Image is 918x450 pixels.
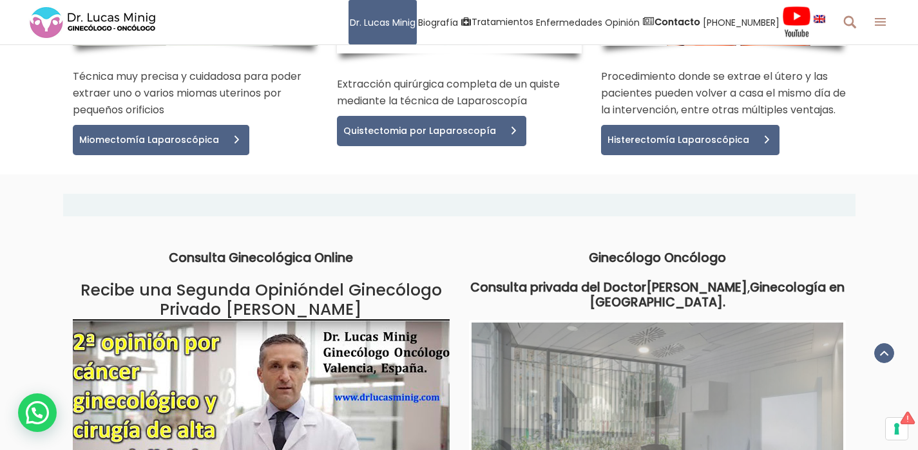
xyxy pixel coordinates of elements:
a: Miomectomía Laparoscópica [73,125,249,155]
a: Recibe una Segunda Opinión [81,279,319,301]
strong: Ginecólogo Oncólogo [589,249,726,267]
span: Miomectomía Laparoscópica [73,135,222,144]
a: Quistectomia por Laparoscopía [337,116,526,146]
div: WhatsApp contact [18,393,57,432]
strong: [PERSON_NAME] [646,279,747,296]
strong: Contacto [655,15,700,28]
span: Histerectomía Laparoscópica [601,135,752,144]
span: [PHONE_NUMBER] [703,15,779,30]
p: Técnica muy precisa y cuidadosa para poder extraer uno o varios miomas uterinos por pequeños orif... [73,68,318,118]
strong: Ginecología en [GEOGRAPHIC_DATA]. [589,279,845,311]
span: Opinión [605,15,640,30]
span: Dr. Lucas Minig [350,15,416,30]
img: Videos Youtube Ginecología [782,6,811,38]
h2: , [469,281,846,310]
strong: Consulta privada del Doctor [470,279,646,296]
p: Extracción quirúrgica completa de un quiste mediante la técnica de Laparoscopía [337,76,582,109]
p: Procedimiento donde se extrae el útero y las pacientes pueden volver a casa el mismo día de la in... [601,68,846,118]
span: Tratamientos [472,15,533,30]
span: Quistectomia por Laparoscopía [337,126,499,135]
strong: Consulta Ginecológica Online [169,249,353,267]
h2: del Ginecólogo Privado [PERSON_NAME] [73,281,450,319]
span: Biografía [418,15,458,30]
a: Histerectomía Laparoscópica [601,125,779,155]
span: Enfermedades [536,15,602,30]
img: language english [814,15,825,23]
